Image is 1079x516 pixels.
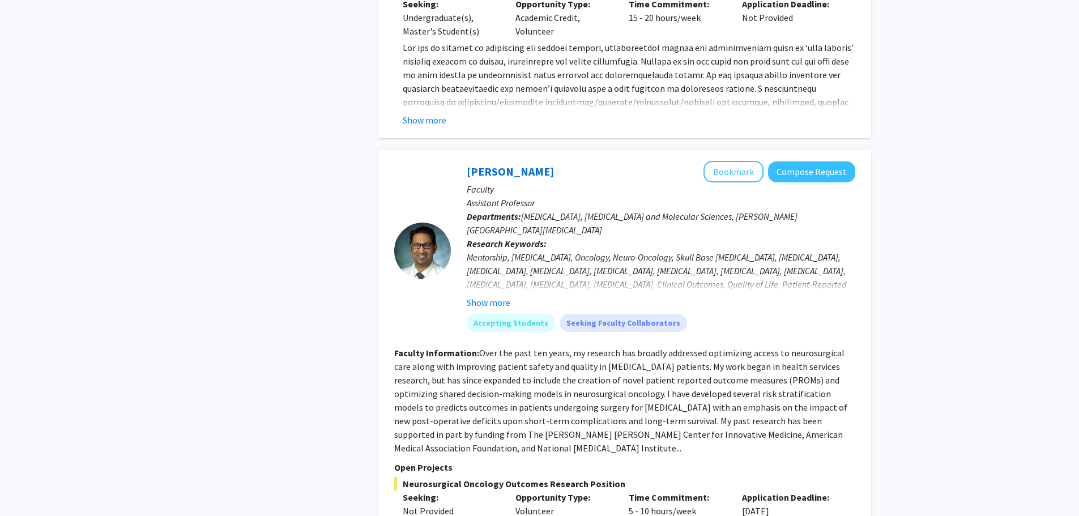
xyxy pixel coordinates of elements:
span: Neurosurgical Oncology Outcomes Research Position [394,477,855,491]
a: [PERSON_NAME] [467,164,554,178]
span: Lor ips do sitamet co adipiscing eli seddoei tempori, utlaboreetdol magnaa eni adminimveniam quis... [403,42,854,176]
button: Show more [403,113,446,127]
div: Mentorship, [MEDICAL_DATA], Oncology, Neuro-Oncology, Skull Base [MEDICAL_DATA], [MEDICAL_DATA], ... [467,250,855,332]
p: Application Deadline: [742,491,838,504]
span: [MEDICAL_DATA], [MEDICAL_DATA] and Molecular Sciences, [PERSON_NAME][GEOGRAPHIC_DATA][MEDICAL_DATA] [467,211,797,236]
button: Add Raj Mukherjee to Bookmarks [703,161,764,182]
button: Show more [467,296,510,309]
mat-chip: Accepting Students [467,314,555,332]
p: Opportunity Type: [515,491,612,504]
iframe: Chat [8,465,48,508]
b: Research Keywords: [467,238,547,249]
b: Departments: [467,211,521,222]
div: Undergraduate(s), Master's Student(s) [403,11,499,38]
p: Time Commitment: [629,491,725,504]
p: Faculty [467,182,855,196]
p: Seeking: [403,491,499,504]
mat-chip: Seeking Faculty Collaborators [560,314,687,332]
b: Faculty Information: [394,347,479,359]
fg-read-more: Over the past ten years, my research has broadly addressed optimizing access to neurosurgical car... [394,347,847,454]
button: Compose Request to Raj Mukherjee [768,161,855,182]
p: Open Projects [394,460,855,474]
p: Assistant Professor [467,196,855,210]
